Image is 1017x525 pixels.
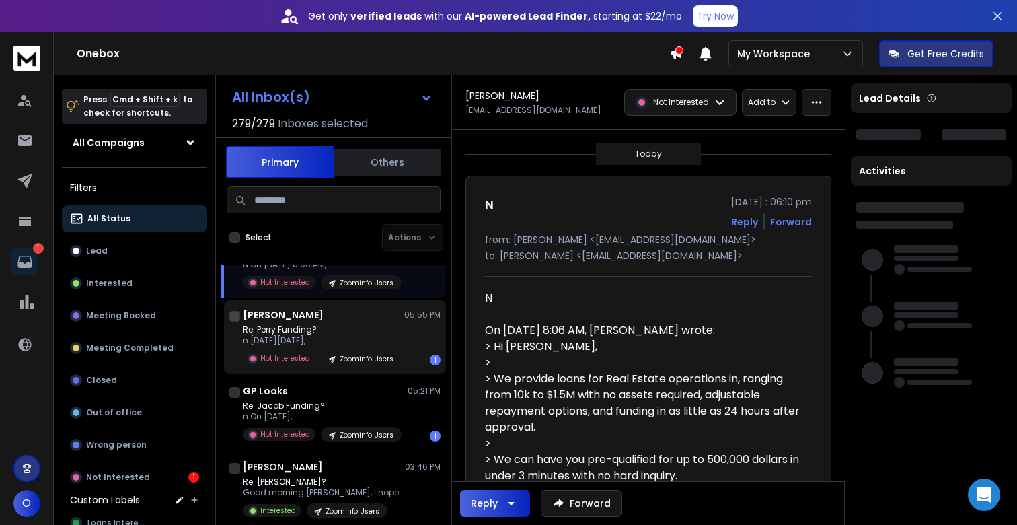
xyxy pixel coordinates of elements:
button: Primary [226,146,334,178]
p: Interested [260,505,296,516]
button: Not Interested1 [62,464,207,491]
button: Lead [62,238,207,265]
h1: All Inbox(s) [232,90,310,104]
button: All Status [62,205,207,232]
a: 1 [11,248,38,275]
p: 03:46 PM [405,462,441,473]
button: Interested [62,270,207,297]
h1: [PERSON_NAME] [243,460,323,474]
div: Open Intercom Messenger [968,479,1000,511]
div: Reply [471,497,498,510]
span: 279 / 279 [232,116,275,132]
h1: [PERSON_NAME] [243,308,324,322]
h3: Filters [62,178,207,197]
label: Select [246,232,272,243]
p: N On [DATE] 8:06 AM, [243,259,402,270]
button: Reply [731,215,758,229]
button: Forward [541,490,622,517]
p: [EMAIL_ADDRESS][DOMAIN_NAME] [465,105,601,116]
p: Closed [86,375,117,386]
p: Lead Details [859,92,921,105]
p: Get Free Credits [907,47,984,61]
p: Wrong person [86,440,147,450]
p: n [DATE][DATE], [243,335,402,346]
button: Reply [460,490,530,517]
p: Re: [PERSON_NAME]? [243,477,399,487]
p: Out of office [86,407,142,418]
div: 1 [188,472,199,483]
h1: Onebox [77,46,669,62]
button: O [13,490,40,517]
h3: Custom Labels [70,493,140,507]
button: Meeting Completed [62,335,207,361]
div: Forward [770,215,812,229]
div: Activities [851,156,1012,186]
button: Meeting Booked [62,302,207,329]
button: All Inbox(s) [221,83,443,110]
p: Lead [86,246,108,256]
h1: GP Looks [243,384,288,398]
p: Zoominfo Users [340,354,393,364]
span: Cmd + Shift + k [110,92,180,107]
button: Closed [62,367,207,394]
button: Out of office [62,399,207,426]
strong: AI-powered Lead Finder, [465,9,591,23]
p: [DATE] : 06:10 pm [731,195,812,209]
p: Good morning [PERSON_NAME], I hope [243,487,399,498]
div: 1 [430,431,441,442]
p: Meeting Completed [86,343,174,353]
h1: [PERSON_NAME] [465,89,539,102]
p: n On [DATE], [243,411,402,422]
img: logo [13,46,40,71]
button: Wrong person [62,431,207,458]
p: 05:21 PM [408,386,441,396]
p: Try Now [697,9,734,23]
p: My Workspace [737,47,815,61]
p: Not Interested [260,277,310,287]
p: from: [PERSON_NAME] <[EMAIL_ADDRESS][DOMAIN_NAME]> [485,233,812,246]
div: 1 [430,355,441,365]
p: Zoominfo Users [340,278,393,288]
p: Press to check for shortcuts. [83,93,192,120]
p: Not Interested [260,429,310,440]
button: Get Free Credits [879,40,993,67]
p: All Status [87,213,130,224]
p: Not Interested [260,353,310,363]
p: 05:55 PM [404,310,441,320]
p: Get only with our starting at $22/mo [308,9,682,23]
p: Meeting Booked [86,310,156,321]
p: Today [635,149,662,160]
h3: Inboxes selected [278,116,368,132]
button: Try Now [693,5,738,27]
button: All Campaigns [62,129,207,156]
p: Re: Jacob Funding? [243,400,402,411]
p: Zoominfo Users [340,430,393,440]
h1: All Campaigns [73,136,145,149]
strong: verified leads [350,9,422,23]
p: Not Interested [86,472,150,483]
button: Others [334,147,441,177]
p: 1 [33,243,44,254]
p: Add to [748,97,776,108]
p: Interested [86,278,133,289]
h1: N [485,195,494,214]
p: Zoominfo Users [326,506,379,516]
p: to: [PERSON_NAME] <[EMAIL_ADDRESS][DOMAIN_NAME]> [485,249,812,262]
p: Re: Perry Funding? [243,324,402,335]
p: Not Interested [653,97,709,108]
